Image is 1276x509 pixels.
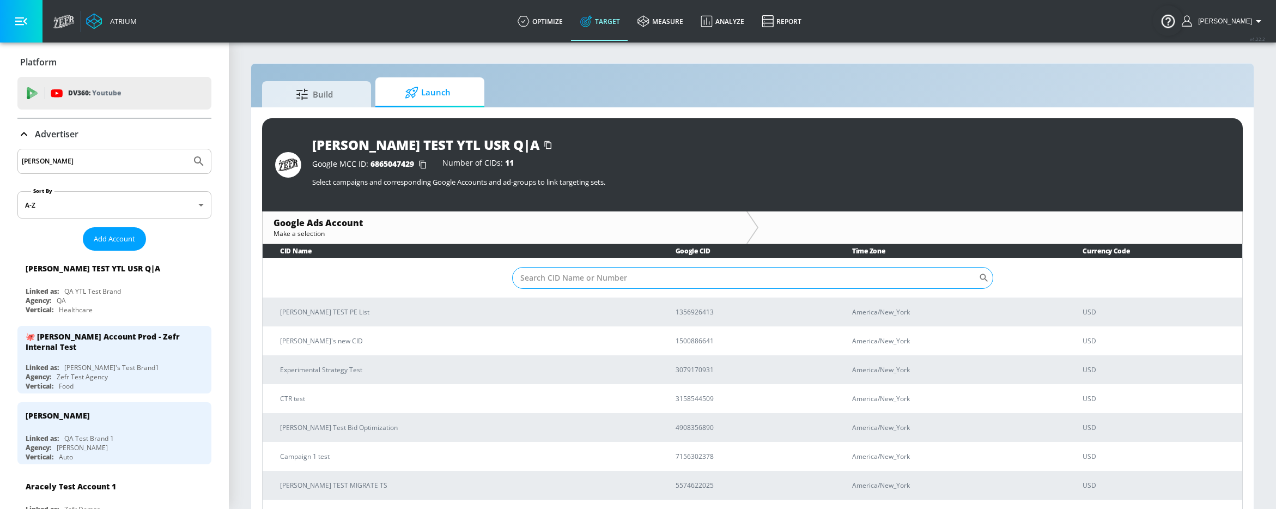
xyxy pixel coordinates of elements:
div: Atrium [106,16,137,26]
p: CTR test [280,393,649,404]
p: [PERSON_NAME]'s new CID [280,335,649,347]
div: [PERSON_NAME] [26,410,90,421]
p: 1356926413 [676,306,826,318]
a: Analyze [692,2,753,41]
p: America/New_York [852,451,1056,462]
div: Vertical: [26,305,53,314]
p: America/New_York [852,393,1056,404]
p: 5574622025 [676,480,826,491]
div: Agency: [26,296,51,305]
div: Make a selection [274,229,736,238]
div: A-Z [17,191,211,219]
p: 1500886641 [676,335,826,347]
a: optimize [509,2,572,41]
div: [PERSON_NAME]Linked as:QA Test Brand 1Agency:[PERSON_NAME]Vertical:Auto [17,402,211,464]
div: Linked as: [26,287,59,296]
div: Platform [17,47,211,77]
p: America/New_York [852,422,1056,433]
th: CID Name [263,244,658,258]
div: [PERSON_NAME] TEST YTL USR Q|A [26,263,160,274]
div: [PERSON_NAME] TEST YTL USR Q|ALinked as:QA YTL Test BrandAgency:QAVertical:Healthcare [17,255,211,317]
th: Currency Code [1065,244,1242,258]
label: Sort By [31,187,54,195]
div: DV360: Youtube [17,77,211,110]
div: Vertical: [26,452,53,462]
p: Experimental Strategy Test [280,364,649,375]
button: Add Account [83,227,146,251]
a: Target [572,2,629,41]
button: Submit Search [187,149,211,173]
div: Google Ads AccountMake a selection [263,211,746,244]
p: America/New_York [852,335,1056,347]
p: Advertiser [35,128,78,140]
div: QA YTL Test Brand [64,287,121,296]
a: measure [629,2,692,41]
div: Agency: [26,372,51,381]
div: Advertiser [17,119,211,149]
div: 🐙 [PERSON_NAME] Account Prod - Zefr Internal TestLinked as:[PERSON_NAME]'s Test Brand1Agency:Zefr... [17,326,211,393]
p: USD [1083,480,1234,491]
p: Youtube [92,87,121,99]
div: Number of CIDs: [442,159,514,170]
div: QA Test Brand 1 [64,434,114,443]
div: Aracely Test Account 1 [26,481,116,492]
p: 3158544509 [676,393,826,404]
p: America/New_York [852,480,1056,491]
div: Agency: [26,443,51,452]
div: Zefr Test Agency [57,372,108,381]
span: login as: stefan.butura@zefr.com [1194,17,1252,25]
th: Google CID [658,244,835,258]
span: v 4.22.2 [1250,36,1265,42]
div: Vertical: [26,381,53,391]
p: [PERSON_NAME] TEST PE List [280,306,649,318]
p: USD [1083,451,1234,462]
button: Open Resource Center [1153,5,1183,36]
p: Select campaigns and corresponding Google Accounts and ad-groups to link targeting sets. [312,177,1230,187]
p: America/New_York [852,364,1056,375]
div: Linked as: [26,363,59,372]
p: America/New_York [852,306,1056,318]
p: USD [1083,422,1234,433]
p: Platform [20,56,57,68]
input: Search by name [22,154,187,168]
p: 7156302378 [676,451,826,462]
div: [PERSON_NAME] [57,443,108,452]
span: 6865047429 [370,159,414,169]
div: Healthcare [59,305,93,314]
p: [PERSON_NAME] TEST MIGRATE TS [280,480,649,491]
p: USD [1083,393,1234,404]
th: Time Zone [835,244,1065,258]
div: Search CID Name or Number [512,267,993,289]
div: 🐙 [PERSON_NAME] Account Prod - Zefr Internal Test [26,331,193,352]
div: Linked as: [26,434,59,443]
div: Google Ads Account [274,217,736,229]
div: Food [59,381,74,391]
div: [PERSON_NAME]'s Test Brand1 [64,363,159,372]
div: QA [57,296,66,305]
p: Campaign 1 test [280,451,649,462]
p: USD [1083,364,1234,375]
span: Add Account [94,233,135,245]
p: 3079170931 [676,364,826,375]
button: [PERSON_NAME] [1182,15,1265,28]
div: [PERSON_NAME] TEST YTL USR Q|A [312,136,539,154]
span: Launch [386,80,469,106]
a: Atrium [86,13,137,29]
p: USD [1083,306,1234,318]
p: [PERSON_NAME] Test Bid Optimization [280,422,649,433]
p: USD [1083,335,1234,347]
p: 4908356890 [676,422,826,433]
div: Google MCC ID: [312,159,432,170]
div: Auto [59,452,73,462]
span: 11 [505,157,514,168]
span: Build [273,81,356,107]
input: Search CID Name or Number [512,267,979,289]
a: Report [753,2,810,41]
p: DV360: [68,87,121,99]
